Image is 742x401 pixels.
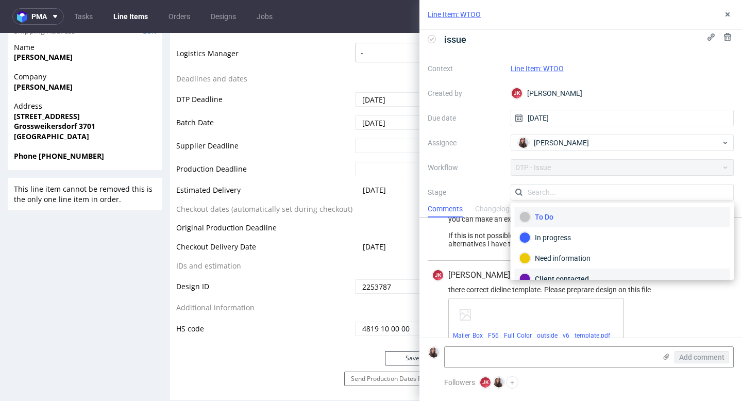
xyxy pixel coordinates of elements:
[176,9,352,40] td: Logistics Manager
[14,49,73,59] strong: [PERSON_NAME]
[14,98,89,108] strong: [GEOGRAPHIC_DATA]
[176,151,352,170] td: Estimated Delivery
[176,189,352,208] td: Original Production Deadline
[176,245,352,269] td: Design ID
[519,232,726,243] div: In progress
[344,339,441,353] button: Send Production Dates Email
[475,201,510,218] div: Changelog
[483,246,505,254] div: To Do
[700,182,728,196] button: Send
[519,253,726,264] div: Need information
[428,186,502,198] label: Stage
[176,227,352,246] td: IDs and estimation
[428,137,502,149] label: Assignee
[522,185,538,192] a: WTOO
[176,128,352,151] td: Production Deadline
[480,377,491,388] figcaption: JK
[506,376,518,389] button: +
[440,31,470,48] span: issue
[14,19,73,29] strong: [PERSON_NAME]
[162,8,196,25] a: Orders
[428,62,502,75] label: Context
[176,40,352,59] td: Deadlines and dates
[176,81,352,105] td: Batch Date
[363,209,386,219] span: [DATE]
[511,64,564,73] a: Line Item: WTOO
[511,184,734,201] input: Search...
[176,208,352,227] td: Checkout Delivery Date
[205,8,242,25] a: Designs
[519,211,726,223] div: To Do
[464,227,483,237] span: Tasks
[428,201,463,218] div: Comments
[715,250,725,260] img: Sandra Beśka
[511,85,734,102] div: [PERSON_NAME]
[453,332,610,339] a: Mailer_Box__F56__Full_Color__outside__v6__template.pdf
[31,13,47,20] span: pma
[534,138,589,148] span: [PERSON_NAME]
[464,181,476,194] img: regular_mini_magick20250722-40-vufb1f.jpeg
[385,318,441,332] button: Save
[428,161,502,174] label: Workflow
[429,347,439,358] img: Sandra Beśka
[176,170,352,189] td: Checkout dates (automatically set during checkout)
[444,378,475,387] span: Followers
[518,138,529,148] img: Sandra Beśka
[494,377,504,388] img: Sandra Beśka
[432,286,730,294] div: there correct dieline template. Please preprare design on this file
[14,68,156,78] span: Address
[107,8,154,25] a: Line Items
[428,87,502,99] label: Created by
[482,243,505,267] div: issue
[433,270,443,280] figcaption: JK
[14,78,80,88] strong: [STREET_ADDRESS]
[12,8,64,25] button: pma
[176,288,352,304] td: HS code
[432,198,730,248] div: My current data also includes cutting lines, but they are embedded. Since I only have the design ...
[14,39,156,49] span: Company
[17,11,31,23] img: logo
[363,152,386,162] span: [DATE]
[176,58,352,81] td: DTP Deadline
[176,105,352,128] td: Supplier Deadline
[466,274,726,290] input: Type to create new task
[176,269,352,288] td: Additional information
[482,181,545,196] p: Comment to
[448,270,510,281] span: [PERSON_NAME]
[68,8,99,25] a: Tasks
[250,8,279,25] a: Jobs
[512,88,522,98] figcaption: JK
[14,88,95,98] strong: Grossweikersdorf 3701
[14,9,156,20] span: Name
[428,9,481,20] a: Line Item: WTOO
[686,249,726,261] div: [DATE]
[706,228,728,237] a: View all
[519,273,726,285] div: Client contacted
[8,145,162,177] div: This line item cannot be removed this is the only one line item in order.
[14,118,104,128] strong: Phone [PHONE_NUMBER]
[428,112,502,124] label: Due date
